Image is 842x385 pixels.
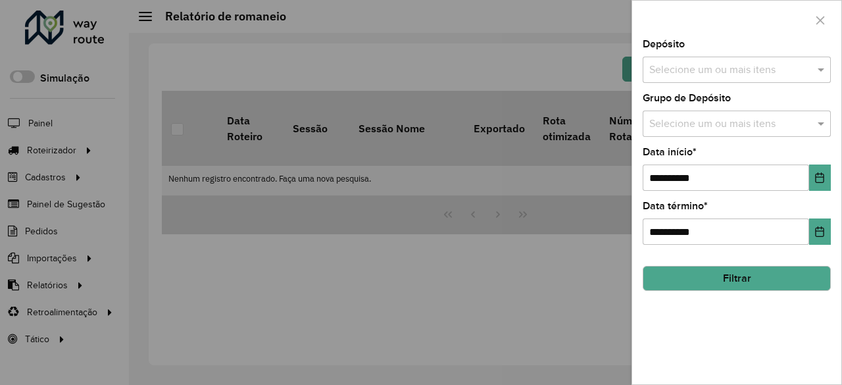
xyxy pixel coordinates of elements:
button: Filtrar [643,266,831,291]
label: Data término [643,198,708,214]
label: Data início [643,144,697,160]
button: Choose Date [809,165,831,191]
button: Choose Date [809,218,831,245]
label: Grupo de Depósito [643,90,731,106]
label: Depósito [643,36,685,52]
